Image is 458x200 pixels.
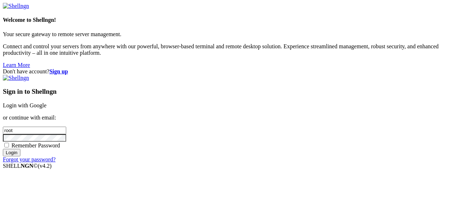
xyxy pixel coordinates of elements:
[3,62,30,68] a: Learn More
[4,143,9,147] input: Remember Password
[21,163,34,169] b: NGN
[3,75,29,81] img: Shellngn
[3,43,455,56] p: Connect and control your servers from anywhere with our powerful, browser-based terminal and remo...
[49,68,68,74] a: Sign up
[3,88,455,96] h3: Sign in to Shellngn
[11,142,60,148] span: Remember Password
[3,114,455,121] p: or continue with email:
[3,149,20,156] input: Login
[3,102,47,108] a: Login with Google
[3,127,66,134] input: Email address
[3,3,29,9] img: Shellngn
[3,17,455,23] h4: Welcome to Shellngn!
[3,156,55,162] a: Forgot your password?
[38,163,52,169] span: 4.2.0
[3,68,455,75] div: Don't have account?
[3,31,455,38] p: Your secure gateway to remote server management.
[3,163,52,169] span: SHELL ©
